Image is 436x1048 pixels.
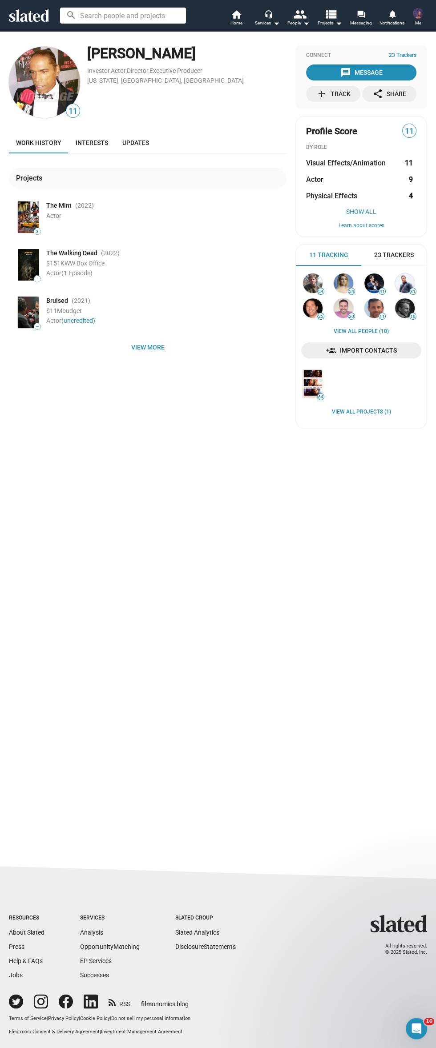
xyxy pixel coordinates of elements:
[127,67,149,74] a: Director
[80,972,109,979] a: Successes
[388,9,396,18] mat-icon: notifications
[264,10,272,18] mat-icon: headset_mic
[16,139,61,146] span: Work history
[333,18,344,28] mat-icon: arrow_drop_down
[379,314,385,319] span: 11
[287,18,310,28] div: People
[301,368,324,400] a: Who We Are Now
[9,132,69,153] a: Work history
[374,251,414,259] span: 23 Trackers
[318,314,324,319] span: 25
[271,18,282,28] mat-icon: arrow_drop_down
[61,269,93,277] span: (1 Episode)
[348,314,355,319] span: 20
[111,1016,190,1022] button: Do not sell my personal information
[46,249,97,257] span: The Walking Dead
[345,9,376,28] a: Messaging
[301,18,311,28] mat-icon: arrow_drop_down
[46,307,62,314] span: $11M
[141,1000,152,1008] span: film
[100,1029,101,1035] span: |
[122,139,149,146] span: Updates
[80,929,103,936] a: Analysis
[424,1018,434,1025] span: 10
[252,9,283,28] button: Services
[46,201,72,210] a: The Mint
[308,342,414,358] span: Import Contacts
[306,191,357,201] span: Physical Effects
[415,18,421,28] span: Me
[230,18,242,28] span: Home
[149,67,202,74] a: Executive Producer
[141,993,189,1008] a: filmonomics blog
[306,144,416,151] div: BY ROLE
[376,9,408,28] a: Notifications
[306,175,323,184] span: Actor
[87,44,287,63] div: [PERSON_NAME]
[405,158,413,168] strong: 11
[9,1016,47,1021] a: Terms of Service
[65,260,105,267] span: WW Box Office
[324,8,337,20] mat-icon: view_list
[87,67,110,74] a: Investor
[340,67,351,78] mat-icon: message
[332,409,391,416] a: View all Projects (1)
[372,88,383,99] mat-icon: share
[318,394,324,400] span: 64
[48,1016,79,1021] a: Privacy Policy
[9,943,24,950] a: Press
[356,10,365,18] mat-icon: forum
[318,18,342,28] span: Projects
[9,1029,100,1035] a: Electronic Consent & Delivery Agreement
[115,132,156,153] a: Updates
[18,249,39,281] img: Poster: The Walking Dead
[62,307,82,314] span: budget
[293,8,306,20] mat-icon: people
[410,289,416,294] span: 31
[46,260,65,267] span: $151K
[403,125,416,137] span: 11
[79,1016,80,1021] span: |
[306,208,416,215] button: Show All
[316,88,327,99] mat-icon: add
[303,369,323,398] img: Who We Are Now
[372,86,406,102] div: Share
[80,943,140,950] a: OpportunityMatching
[18,201,39,233] img: Poster: The Mint
[76,139,108,146] span: Interests
[231,9,242,20] mat-icon: home
[72,297,90,305] span: (2021 )
[46,297,68,305] span: Bruised
[406,1018,427,1039] iframe: Intercom live chat
[69,132,115,153] a: Interests
[316,86,351,102] div: Track
[175,943,236,950] a: DisclosureStatements
[410,314,416,319] span: 10
[60,8,186,24] input: Search people and projects
[314,9,345,28] button: Projects
[46,317,95,324] span: Actor
[348,289,355,294] span: 54
[303,298,323,318] img: Jay Cohen
[110,69,111,74] span: ,
[9,957,43,964] a: Help & FAQs
[350,18,372,28] span: Messaging
[175,929,219,936] a: Slated Analytics
[301,342,421,358] a: Import Contacts
[34,277,40,281] span: —
[80,957,112,964] a: EP Services
[306,64,416,80] button: Message
[283,9,314,28] button: People
[395,298,415,318] img: Jesse Edwards
[408,6,429,29] button: Ali D. HOPSONMe
[379,289,385,294] span: 41
[303,273,323,293] img: Dallas Sonnier
[318,289,324,294] span: 54
[334,298,353,318] img: Jason Nolte
[75,201,94,210] span: (2022 )
[18,297,39,328] img: Poster: Bruised
[409,191,413,201] strong: 4
[364,273,384,293] img: Stephan Paternot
